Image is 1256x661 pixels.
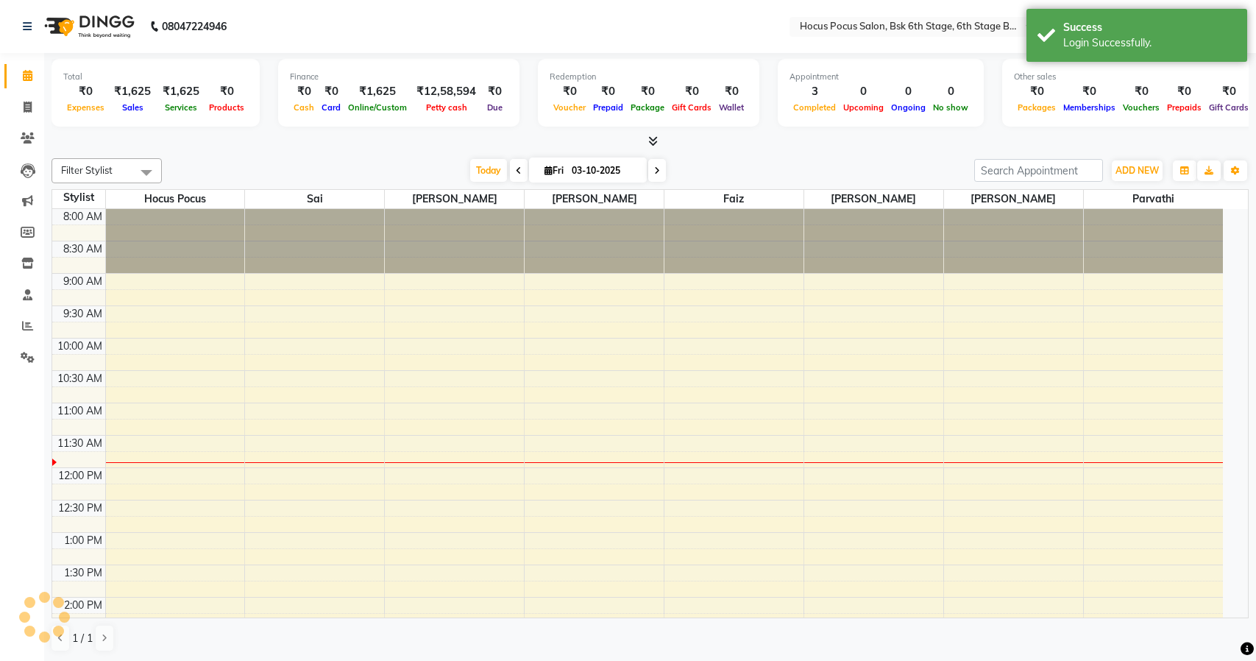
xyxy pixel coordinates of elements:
[385,190,524,208] span: [PERSON_NAME]
[1014,102,1060,113] span: Packages
[1119,102,1163,113] span: Vouchers
[157,83,205,100] div: ₹1,625
[1084,190,1223,208] span: Parvathi
[470,159,507,182] span: Today
[63,102,108,113] span: Expenses
[290,83,318,100] div: ₹0
[589,83,627,100] div: ₹0
[205,102,248,113] span: Products
[790,102,840,113] span: Completed
[60,274,105,289] div: 9:00 AM
[887,83,929,100] div: 0
[1205,102,1252,113] span: Gift Cards
[668,83,715,100] div: ₹0
[245,190,384,208] span: Sai
[664,190,803,208] span: Faiz
[72,631,93,646] span: 1 / 1
[887,102,929,113] span: Ongoing
[318,102,344,113] span: Card
[54,436,105,451] div: 11:30 AM
[483,102,506,113] span: Due
[60,209,105,225] div: 8:00 AM
[54,403,105,419] div: 11:00 AM
[1115,165,1159,176] span: ADD NEW
[525,190,664,208] span: [PERSON_NAME]
[55,468,105,484] div: 12:00 PM
[840,83,887,100] div: 0
[290,71,508,83] div: Finance
[61,533,105,548] div: 1:00 PM
[804,190,943,208] span: [PERSON_NAME]
[411,83,482,100] div: ₹12,58,594
[1014,71,1252,83] div: Other sales
[589,102,627,113] span: Prepaid
[54,371,105,386] div: 10:30 AM
[627,83,668,100] div: ₹0
[1014,83,1060,100] div: ₹0
[482,83,508,100] div: ₹0
[627,102,668,113] span: Package
[840,102,887,113] span: Upcoming
[715,83,748,100] div: ₹0
[567,160,641,182] input: 2025-10-03
[60,241,105,257] div: 8:30 AM
[55,501,105,516] div: 12:30 PM
[161,102,201,113] span: Services
[1060,102,1119,113] span: Memberships
[1063,20,1236,35] div: Success
[550,83,589,100] div: ₹0
[205,83,248,100] div: ₹0
[715,102,748,113] span: Wallet
[52,190,105,205] div: Stylist
[541,165,567,176] span: Fri
[38,6,138,47] img: logo
[790,83,840,100] div: 3
[118,102,147,113] span: Sales
[668,102,715,113] span: Gift Cards
[61,164,113,176] span: Filter Stylist
[61,565,105,581] div: 1:30 PM
[106,190,245,208] span: hocus pocus
[1119,83,1163,100] div: ₹0
[1060,83,1119,100] div: ₹0
[63,83,108,100] div: ₹0
[344,83,411,100] div: ₹1,625
[344,102,411,113] span: Online/Custom
[63,71,248,83] div: Total
[54,339,105,354] div: 10:00 AM
[1163,83,1205,100] div: ₹0
[60,306,105,322] div: 9:30 AM
[1163,102,1205,113] span: Prepaids
[929,102,972,113] span: No show
[550,102,589,113] span: Voucher
[108,83,157,100] div: ₹1,625
[1063,35,1236,51] div: Login Successfully.
[550,71,748,83] div: Redemption
[944,190,1083,208] span: [PERSON_NAME]
[318,83,344,100] div: ₹0
[1112,160,1163,181] button: ADD NEW
[162,6,227,47] b: 08047224946
[1205,83,1252,100] div: ₹0
[929,83,972,100] div: 0
[974,159,1103,182] input: Search Appointment
[422,102,471,113] span: Petty cash
[61,598,105,613] div: 2:00 PM
[790,71,972,83] div: Appointment
[290,102,318,113] span: Cash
